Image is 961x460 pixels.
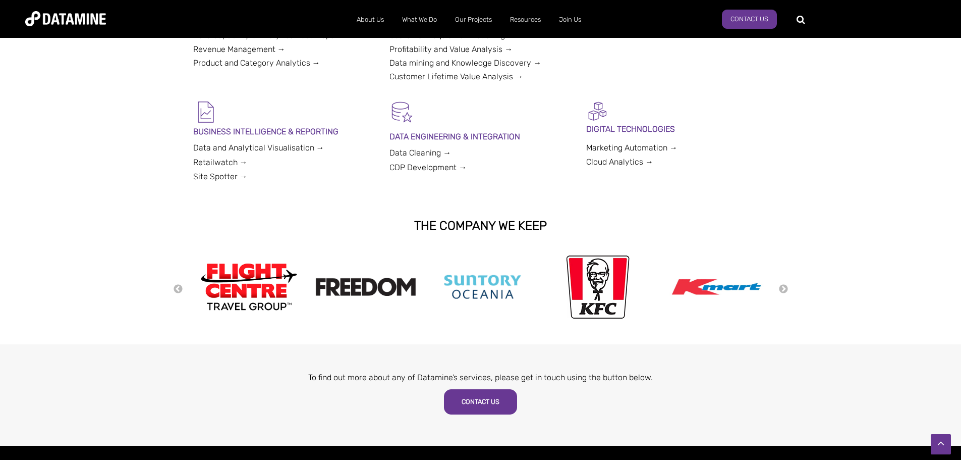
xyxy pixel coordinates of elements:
[193,44,286,54] a: Revenue Management →
[501,7,550,33] a: Resources
[586,122,768,136] p: DIGITAL TECHNOLOGIES
[566,253,630,321] img: kfc
[308,373,653,382] span: To find out more about any of Datamine’s services, please get in touch using the button below.
[389,99,415,125] img: Data Hygiene
[25,11,106,26] img: Datamine
[586,157,653,167] a: Cloud Analytics →
[389,130,572,143] p: DATA ENGINEERING & INTEGRATION
[389,163,467,172] a: CDP Development →
[389,58,541,68] a: Data mining and Knowledge Discovery →
[173,284,183,295] button: Previous
[193,125,375,138] p: BUSINESS INTELLIGENCE & REPORTING
[393,7,446,33] a: What We Do
[778,284,788,295] button: Next
[193,172,248,181] a: Site Spotter →
[722,10,777,29] a: Contact Us
[389,148,451,158] a: Data Cleaning →
[586,29,737,39] a: Predictive & Recommendation Models →
[389,44,513,54] a: Profitability and Value Analysis →
[444,389,517,415] a: Contact Us
[348,7,393,33] a: About Us
[586,143,677,152] a: Marketing Automation →
[193,143,324,152] a: Data and Analytical Visualisation →
[389,72,523,81] a: Customer Lifetime Value Analysis →
[414,219,547,233] strong: THE COMPANY WE KEEP
[586,99,609,122] img: Digital Activation
[432,259,533,316] img: Suntory Oceania
[193,99,218,125] img: BI & Reporting
[666,257,767,317] img: Kmart logo
[550,7,590,33] a: Join Us
[315,278,416,296] img: Freedom logo
[446,7,501,33] a: Our Projects
[193,158,248,167] a: Retailwatch →
[198,261,299,313] img: Flight Centre
[193,58,320,68] a: Product and Category Analytics →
